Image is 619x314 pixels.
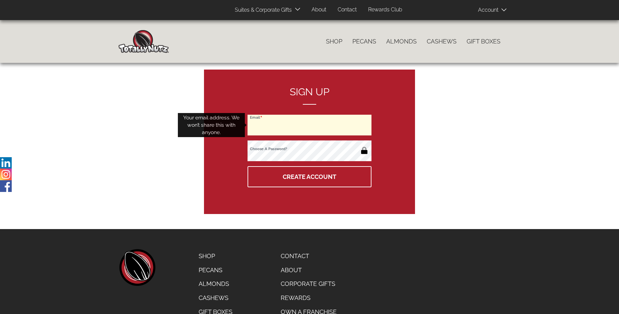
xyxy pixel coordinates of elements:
a: Cashews [194,291,237,305]
a: Almonds [194,277,237,291]
input: Email [248,115,371,135]
a: Contact [333,3,362,16]
a: Cashews [422,34,462,48]
a: About [306,3,331,16]
a: Corporate Gifts [276,277,342,291]
a: About [276,263,342,277]
a: Gift Boxes [462,34,505,48]
a: Rewards Club [363,3,407,16]
a: Shop [321,34,347,48]
a: home [119,249,155,286]
img: Home [119,30,169,53]
a: Rewards [276,291,342,305]
a: Shop [194,249,237,263]
a: Suites & Corporate Gifts [230,4,294,17]
a: Almonds [381,34,422,48]
button: Create Account [248,166,371,187]
div: Your email address. We won’t share this with anyone. [178,113,245,137]
h2: Sign up [248,86,371,105]
a: Pecans [194,263,237,277]
a: Pecans [347,34,381,48]
a: Contact [276,249,342,263]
